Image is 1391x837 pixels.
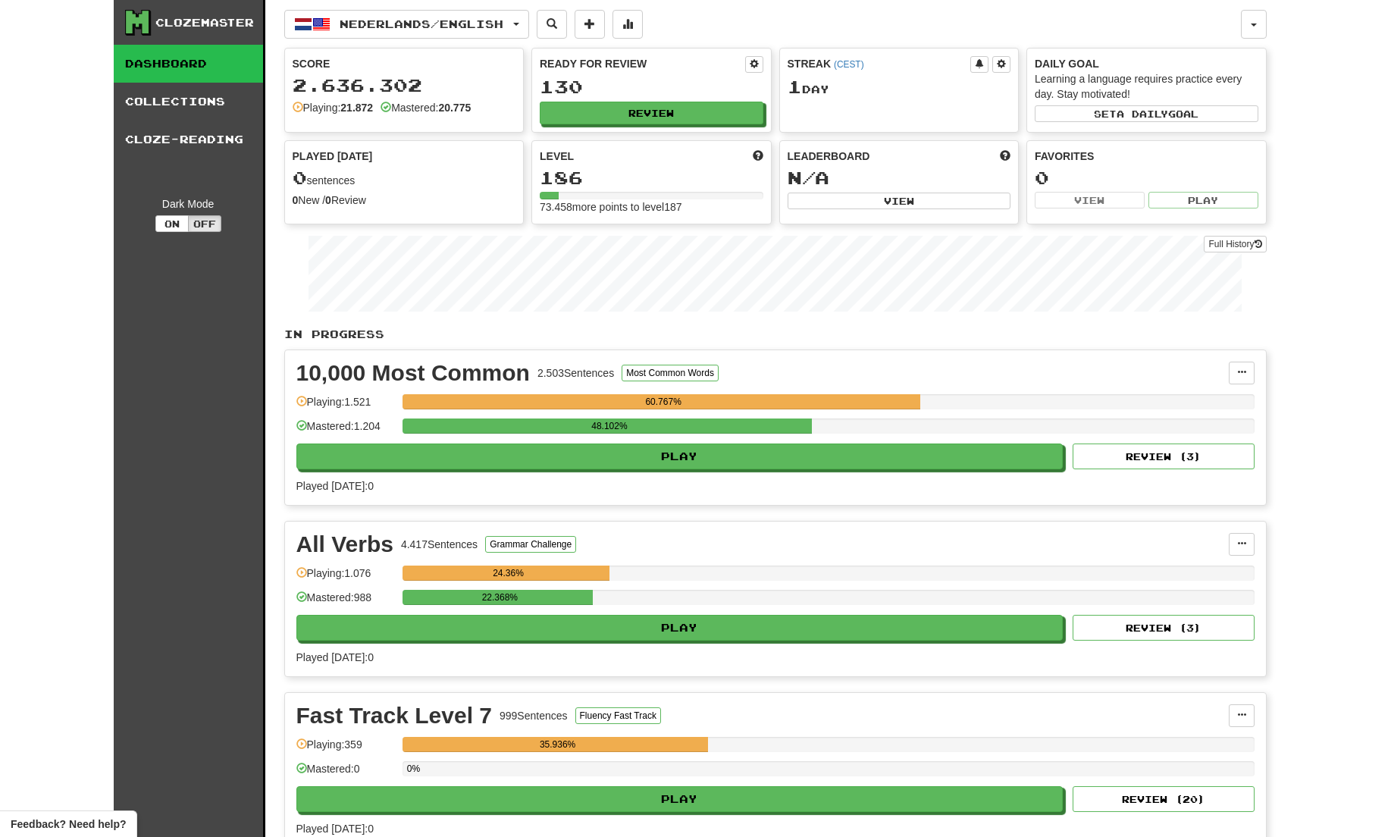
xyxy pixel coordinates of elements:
[407,418,812,434] div: 48.102%
[1148,192,1258,208] button: Play
[753,149,763,164] span: Score more points to level up
[537,365,614,381] div: 2.503 Sentences
[540,168,763,187] div: 186
[788,167,829,188] span: N/A
[293,56,516,71] div: Score
[125,196,252,212] div: Dark Mode
[293,193,516,208] div: New / Review
[575,707,661,724] button: Fluency Fast Track
[340,17,503,30] span: Nederlands / English
[155,215,189,232] button: On
[788,76,802,97] span: 1
[788,77,1011,97] div: Day
[293,167,307,188] span: 0
[438,102,471,114] strong: 20.775
[284,327,1267,342] p: In Progress
[485,536,576,553] button: Grammar Challenge
[296,761,395,786] div: Mastered: 0
[296,615,1064,641] button: Play
[296,480,374,492] span: Played [DATE]: 0
[1073,615,1255,641] button: Review (3)
[537,10,567,39] button: Search sentences
[296,590,395,615] div: Mastered: 988
[1035,71,1258,102] div: Learning a language requires practice every day. Stay motivated!
[296,823,374,835] span: Played [DATE]: 0
[407,590,593,605] div: 22.368%
[296,786,1064,812] button: Play
[1035,168,1258,187] div: 0
[296,566,395,591] div: Playing: 1.076
[1035,105,1258,122] button: Seta dailygoal
[1073,444,1255,469] button: Review (3)
[1073,786,1255,812] button: Review (20)
[1035,56,1258,71] div: Daily Goal
[114,121,263,158] a: Cloze-Reading
[155,15,254,30] div: Clozemaster
[188,215,221,232] button: Off
[612,10,643,39] button: More stats
[401,537,478,552] div: 4.417 Sentences
[284,10,529,39] button: Nederlands/English
[293,76,516,95] div: 2.636.302
[296,737,395,762] div: Playing: 359
[788,193,1011,209] button: View
[407,737,709,752] div: 35.936%
[296,362,530,384] div: 10,000 Most Common
[622,365,719,381] button: Most Common Words
[788,56,971,71] div: Streak
[1204,236,1266,252] a: Full History
[296,651,374,663] span: Played [DATE]: 0
[540,77,763,96] div: 130
[540,56,745,71] div: Ready for Review
[407,394,920,409] div: 60.767%
[500,708,568,723] div: 999 Sentences
[540,102,763,124] button: Review
[296,444,1064,469] button: Play
[293,194,299,206] strong: 0
[325,194,331,206] strong: 0
[11,817,126,832] span: Open feedback widget
[114,45,263,83] a: Dashboard
[834,59,864,70] a: (CEST)
[1000,149,1010,164] span: This week in points, UTC
[1117,108,1168,119] span: a daily
[296,533,393,556] div: All Verbs
[293,100,374,115] div: Playing:
[575,10,605,39] button: Add sentence to collection
[381,100,471,115] div: Mastered:
[340,102,373,114] strong: 21.872
[1035,149,1258,164] div: Favorites
[407,566,610,581] div: 24.36%
[296,704,493,727] div: Fast Track Level 7
[296,394,395,419] div: Playing: 1.521
[293,149,373,164] span: Played [DATE]
[296,418,395,444] div: Mastered: 1.204
[114,83,263,121] a: Collections
[1035,192,1145,208] button: View
[540,149,574,164] span: Level
[788,149,870,164] span: Leaderboard
[293,168,516,188] div: sentences
[540,199,763,215] div: 73.458 more points to level 187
